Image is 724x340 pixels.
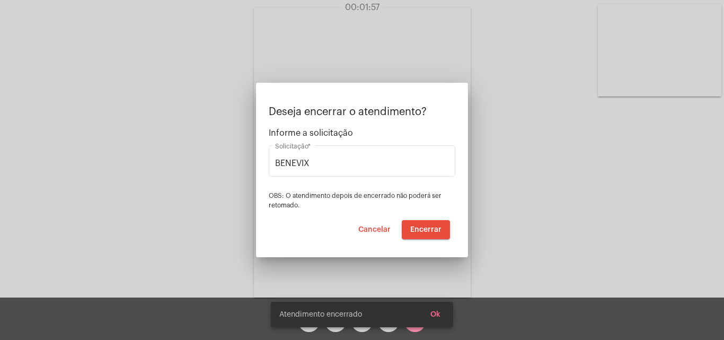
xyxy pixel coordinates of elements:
[410,226,442,233] span: Encerrar
[350,220,399,239] button: Cancelar
[345,3,379,12] span: 00:01:57
[269,128,455,138] span: Informe a solicitação
[402,220,450,239] button: Encerrar
[430,311,440,318] span: Ok
[275,159,449,168] input: Buscar solicitação
[269,106,455,118] p: Deseja encerrar o atendimento?
[269,193,442,208] span: OBS: O atendimento depois de encerrado não poderá ser retomado.
[279,309,362,320] span: Atendimento encerrado
[358,226,391,233] span: Cancelar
